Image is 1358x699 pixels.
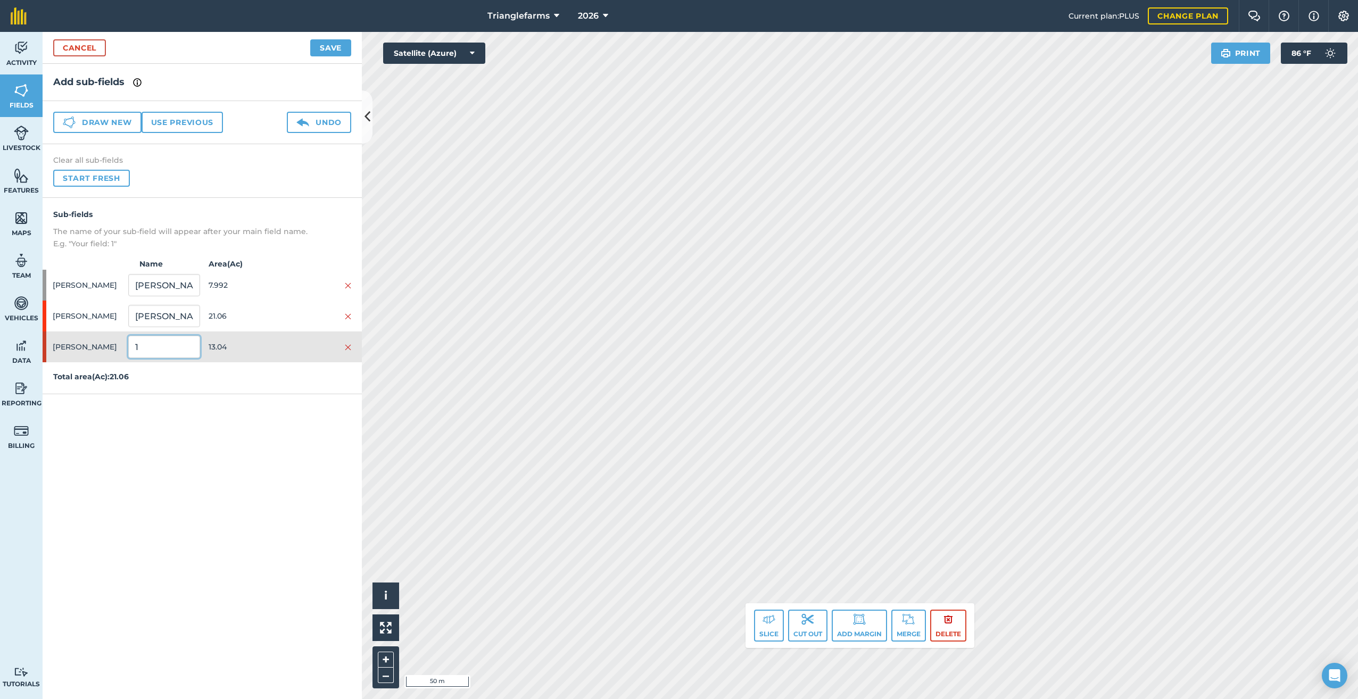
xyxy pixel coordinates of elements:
[53,238,351,249] p: E.g. "Your field: 1"
[14,423,29,439] img: svg+xml;base64,PD94bWwgdmVyc2lvbj0iMS4wIiBlbmNvZGluZz0idXRmLTgiPz4KPCEtLSBHZW5lcmF0b3I6IEFkb2JlIE...
[14,210,29,226] img: svg+xml;base64,PHN2ZyB4bWxucz0iaHR0cDovL3d3dy53My5vcmcvMjAwMC9zdmciIHdpZHRoPSI1NiIgaGVpZ2h0PSI2MC...
[296,116,309,129] img: svg+xml;base64,PD94bWwgdmVyc2lvbj0iMS4wIiBlbmNvZGluZz0idXRmLTgiPz4KPCEtLSBHZW5lcmF0b3I6IEFkb2JlIE...
[578,10,599,22] span: 2026
[53,112,142,133] button: Draw new
[1281,43,1347,64] button: 86 °F
[1291,43,1311,64] span: 86 ° F
[1211,43,1271,64] button: Print
[891,610,926,642] button: Merge
[383,43,485,64] button: Satellite (Azure)
[930,610,966,642] button: Delete
[14,667,29,677] img: svg+xml;base64,PD94bWwgdmVyc2lvbj0iMS4wIiBlbmNvZGluZz0idXRmLTgiPz4KPCEtLSBHZW5lcmF0b3I6IEFkb2JlIE...
[1322,663,1347,688] div: Open Intercom Messenger
[754,610,784,642] button: Slice
[53,226,351,237] p: The name of your sub-field will appear after your main field name.
[14,168,29,184] img: svg+xml;base64,PHN2ZyB4bWxucz0iaHR0cDovL3d3dy53My5vcmcvMjAwMC9zdmciIHdpZHRoPSI1NiIgaGVpZ2h0PSI2MC...
[763,613,775,626] img: svg+xml;base64,PD94bWwgdmVyc2lvbj0iMS4wIiBlbmNvZGluZz0idXRmLTgiPz4KPCEtLSBHZW5lcmF0b3I6IEFkb2JlIE...
[345,281,351,290] img: svg+xml;base64,PHN2ZyB4bWxucz0iaHR0cDovL3d3dy53My5vcmcvMjAwMC9zdmciIHdpZHRoPSIyMiIgaGVpZ2h0PSIzMC...
[202,258,362,270] strong: Area ( Ac )
[1221,47,1231,60] img: svg+xml;base64,PHN2ZyB4bWxucz0iaHR0cDovL3d3dy53My5vcmcvMjAwMC9zdmciIHdpZHRoPSIxOSIgaGVpZ2h0PSIyNC...
[487,10,550,22] span: Trianglefarms
[853,613,866,626] img: svg+xml;base64,PD94bWwgdmVyc2lvbj0iMS4wIiBlbmNvZGluZz0idXRmLTgiPz4KPCEtLSBHZW5lcmF0b3I6IEFkb2JlIE...
[53,155,351,165] h4: Clear all sub-fields
[53,170,130,187] button: Start fresh
[14,125,29,141] img: svg+xml;base64,PD94bWwgdmVyc2lvbj0iMS4wIiBlbmNvZGluZz0idXRmLTgiPz4KPCEtLSBHZW5lcmF0b3I6IEFkb2JlIE...
[43,270,362,301] div: [PERSON_NAME]7.992
[1320,43,1341,64] img: svg+xml;base64,PD94bWwgdmVyc2lvbj0iMS4wIiBlbmNvZGluZz0idXRmLTgiPz4KPCEtLSBHZW5lcmF0b3I6IEFkb2JlIE...
[209,306,280,326] span: 21.06
[14,253,29,269] img: svg+xml;base64,PD94bWwgdmVyc2lvbj0iMS4wIiBlbmNvZGluZz0idXRmLTgiPz4KPCEtLSBHZW5lcmF0b3I6IEFkb2JlIE...
[209,275,280,295] span: 7.992
[11,7,27,24] img: fieldmargin Logo
[1278,11,1290,21] img: A question mark icon
[345,343,351,352] img: svg+xml;base64,PHN2ZyB4bWxucz0iaHR0cDovL3d3dy53My5vcmcvMjAwMC9zdmciIHdpZHRoPSIyMiIgaGVpZ2h0PSIzMC...
[380,622,392,634] img: Four arrows, one pointing top left, one top right, one bottom right and the last bottom left
[1337,11,1350,21] img: A cog icon
[53,337,124,357] span: [PERSON_NAME]
[378,668,394,683] button: –
[310,39,351,56] button: Save
[1309,10,1319,22] img: svg+xml;base64,PHN2ZyB4bWxucz0iaHR0cDovL3d3dy53My5vcmcvMjAwMC9zdmciIHdpZHRoPSIxNyIgaGVpZ2h0PSIxNy...
[209,337,280,357] span: 13.04
[53,39,106,56] a: Cancel
[43,301,362,331] div: [PERSON_NAME]21.06
[53,306,124,326] span: [PERSON_NAME]
[287,112,351,133] button: Undo
[832,610,887,642] button: Add margin
[14,295,29,311] img: svg+xml;base64,PD94bWwgdmVyc2lvbj0iMS4wIiBlbmNvZGluZz0idXRmLTgiPz4KPCEtLSBHZW5lcmF0b3I6IEFkb2JlIE...
[345,312,351,321] img: svg+xml;base64,PHN2ZyB4bWxucz0iaHR0cDovL3d3dy53My5vcmcvMjAwMC9zdmciIHdpZHRoPSIyMiIgaGVpZ2h0PSIzMC...
[14,338,29,354] img: svg+xml;base64,PD94bWwgdmVyc2lvbj0iMS4wIiBlbmNvZGluZz0idXRmLTgiPz4KPCEtLSBHZW5lcmF0b3I6IEFkb2JlIE...
[943,613,953,626] img: svg+xml;base64,PHN2ZyB4bWxucz0iaHR0cDovL3d3dy53My5vcmcvMjAwMC9zdmciIHdpZHRoPSIxOCIgaGVpZ2h0PSIyNC...
[53,209,351,220] h4: Sub-fields
[133,76,142,89] img: svg+xml;base64,PHN2ZyB4bWxucz0iaHR0cDovL3d3dy53My5vcmcvMjAwMC9zdmciIHdpZHRoPSIxNyIgaGVpZ2h0PSIxNy...
[902,613,915,626] img: svg+xml;base64,PD94bWwgdmVyc2lvbj0iMS4wIiBlbmNvZGluZz0idXRmLTgiPz4KPCEtLSBHZW5lcmF0b3I6IEFkb2JlIE...
[53,74,351,90] h2: Add sub-fields
[142,112,223,133] button: Use previous
[43,331,362,362] div: [PERSON_NAME]13.04
[1069,10,1139,22] span: Current plan : PLUS
[1248,11,1261,21] img: Two speech bubbles overlapping with the left bubble in the forefront
[14,380,29,396] img: svg+xml;base64,PD94bWwgdmVyc2lvbj0iMS4wIiBlbmNvZGluZz0idXRmLTgiPz4KPCEtLSBHZW5lcmF0b3I6IEFkb2JlIE...
[14,40,29,56] img: svg+xml;base64,PD94bWwgdmVyc2lvbj0iMS4wIiBlbmNvZGluZz0idXRmLTgiPz4KPCEtLSBHZW5lcmF0b3I6IEFkb2JlIE...
[14,82,29,98] img: svg+xml;base64,PHN2ZyB4bWxucz0iaHR0cDovL3d3dy53My5vcmcvMjAwMC9zdmciIHdpZHRoPSI1NiIgaGVpZ2h0PSI2MC...
[788,610,827,642] button: Cut out
[378,652,394,668] button: +
[53,372,129,381] strong: Total area ( Ac ): 21.06
[372,583,399,609] button: i
[1148,7,1228,24] a: Change plan
[384,589,387,602] span: i
[53,275,124,295] span: [PERSON_NAME]
[801,613,814,626] img: svg+xml;base64,PD94bWwgdmVyc2lvbj0iMS4wIiBlbmNvZGluZz0idXRmLTgiPz4KPCEtLSBHZW5lcmF0b3I6IEFkb2JlIE...
[122,258,202,270] strong: Name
